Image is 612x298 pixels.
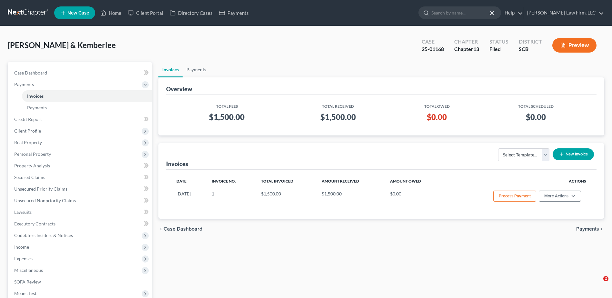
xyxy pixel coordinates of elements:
[431,7,490,19] input: Search by name...
[166,85,192,93] div: Overview
[539,191,581,202] button: More Actions
[171,175,206,188] th: Date
[9,67,152,79] a: Case Dashboard
[97,7,125,19] a: Home
[553,148,594,160] button: New Invoice
[9,276,152,288] a: SOFA Review
[501,7,523,19] a: Help
[9,172,152,183] a: Secured Claims
[519,38,542,45] div: District
[603,276,608,281] span: 2
[9,160,152,172] a: Property Analysis
[576,226,604,232] button: Payments chevron_right
[590,276,606,292] iframe: Intercom live chat
[171,100,282,109] th: Total Fees
[287,112,388,122] h3: $1,500.00
[166,160,188,168] div: Invoices
[282,100,393,109] th: Total Received
[524,7,604,19] a: [PERSON_NAME] Law Firm, LLC
[519,45,542,53] div: SCB
[166,7,216,19] a: Directory Cases
[14,70,47,75] span: Case Dashboard
[256,175,317,188] th: Total Invoiced
[27,105,47,110] span: Payments
[493,191,536,202] button: Process Payment
[206,188,256,206] td: 1
[67,11,89,15] span: New Case
[385,188,444,206] td: $0.00
[473,46,479,52] span: 13
[8,40,116,50] span: [PERSON_NAME] & Kemberlee
[552,38,597,53] button: Preview
[183,62,210,77] a: Payments
[394,100,480,109] th: Total Owed
[14,209,32,215] span: Lawsuits
[14,140,42,145] span: Real Property
[9,183,152,195] a: Unsecured Priority Claims
[14,198,76,203] span: Unsecured Nonpriority Claims
[422,45,444,53] div: 25-01168
[9,218,152,230] a: Executory Contracts
[14,174,45,180] span: Secured Claims
[399,112,475,122] h3: $0.00
[14,163,50,168] span: Property Analysis
[22,90,152,102] a: Invoices
[316,175,385,188] th: Amount Received
[158,226,202,232] button: chevron_left Case Dashboard
[486,112,586,122] h3: $0.00
[14,221,55,226] span: Executory Contracts
[171,188,206,206] td: [DATE]
[480,100,591,109] th: Total Scheduled
[164,226,202,232] span: Case Dashboard
[576,226,599,232] span: Payments
[444,175,591,188] th: Actions
[14,82,34,87] span: Payments
[14,128,41,134] span: Client Profile
[454,45,479,53] div: Chapter
[14,267,43,273] span: Miscellaneous
[14,233,73,238] span: Codebtors Insiders & Notices
[158,226,164,232] i: chevron_left
[216,7,252,19] a: Payments
[125,7,166,19] a: Client Portal
[176,112,277,122] h3: $1,500.00
[9,195,152,206] a: Unsecured Nonpriority Claims
[14,244,29,250] span: Income
[489,38,508,45] div: Status
[316,188,385,206] td: $1,500.00
[158,62,183,77] a: Invoices
[422,38,444,45] div: Case
[27,93,44,99] span: Invoices
[14,116,42,122] span: Credit Report
[22,102,152,114] a: Payments
[9,206,152,218] a: Lawsuits
[14,186,67,192] span: Unsecured Priority Claims
[14,291,36,296] span: Means Test
[14,151,51,157] span: Personal Property
[385,175,444,188] th: Amount Owed
[454,38,479,45] div: Chapter
[599,226,604,232] i: chevron_right
[206,175,256,188] th: Invoice No.
[14,279,41,284] span: SOFA Review
[489,45,508,53] div: Filed
[9,114,152,125] a: Credit Report
[14,256,33,261] span: Expenses
[256,188,317,206] td: $1,500.00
